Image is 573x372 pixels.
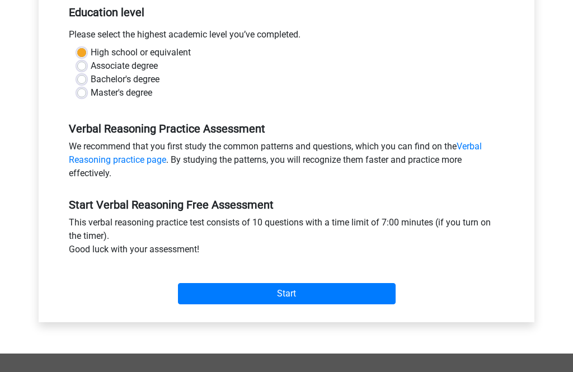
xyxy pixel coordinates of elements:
div: This verbal reasoning practice test consists of 10 questions with a time limit of 7:00 minutes (i... [60,216,513,261]
div: Please select the highest academic level you’ve completed. [60,28,513,46]
h5: Education level [69,1,504,23]
label: Associate degree [91,59,158,73]
div: We recommend that you first study the common patterns and questions, which you can find on the . ... [60,140,513,185]
label: Master's degree [91,86,152,100]
label: High school or equivalent [91,46,191,59]
input: Start [178,283,396,304]
label: Bachelor's degree [91,73,159,86]
h5: Verbal Reasoning Practice Assessment [69,122,504,135]
h5: Start Verbal Reasoning Free Assessment [69,198,504,211]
